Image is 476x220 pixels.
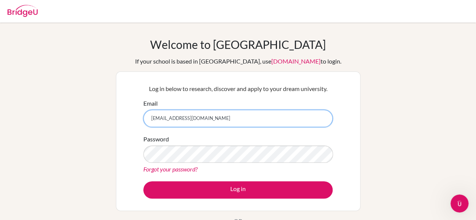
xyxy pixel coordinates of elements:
label: Email [143,99,158,108]
a: [DOMAIN_NAME] [271,58,321,65]
button: Log in [143,181,333,199]
a: Forgot your password? [143,165,198,173]
h1: Welcome to [GEOGRAPHIC_DATA] [150,38,326,51]
p: Log in below to research, discover and apply to your dream university. [143,84,333,93]
div: If your school is based in [GEOGRAPHIC_DATA], use to login. [135,57,341,66]
img: Bridge-U [8,5,38,17]
label: Password [143,135,169,144]
iframe: Intercom live chat [450,194,468,212]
